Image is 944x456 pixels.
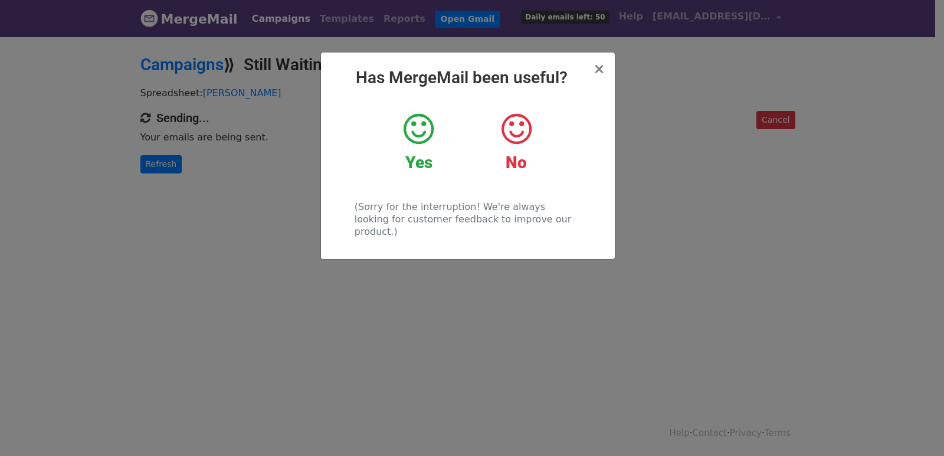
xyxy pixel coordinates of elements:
a: Yes [379,111,458,173]
h2: Has MergeMail been useful? [330,68,605,88]
strong: Yes [405,153,432,172]
span: × [593,61,605,77]
a: No [476,111,556,173]
p: (Sorry for the interruption! We're always looking for customer feedback to improve our product.) [355,201,581,238]
strong: No [506,153,527,172]
button: Close [593,62,605,76]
